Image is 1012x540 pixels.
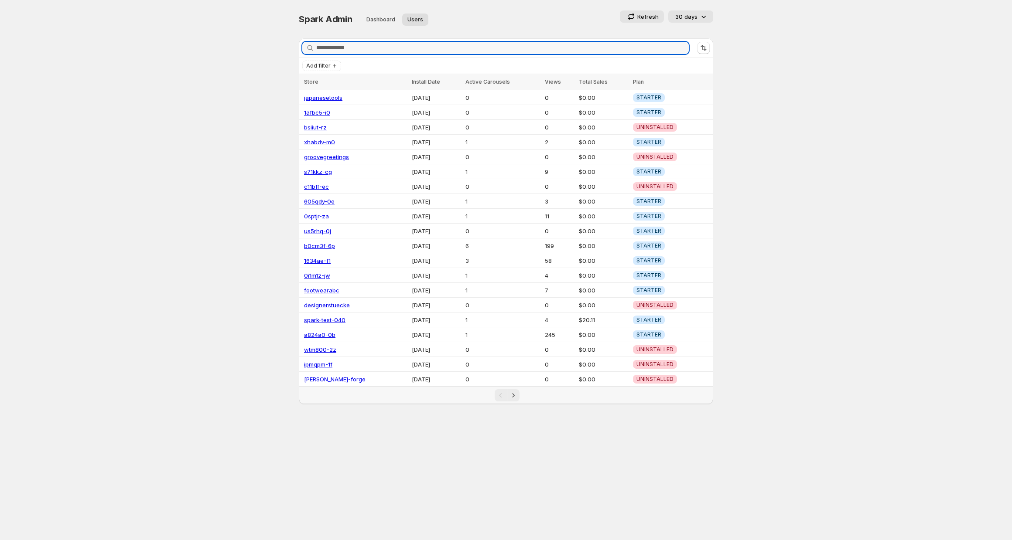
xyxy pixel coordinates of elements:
td: 58 [542,253,576,268]
span: Views [545,78,561,85]
span: UNINSTALLED [636,376,674,383]
td: 1 [463,327,542,342]
td: $0.00 [576,120,630,135]
span: STARTER [636,272,661,279]
button: Next [507,389,520,401]
td: 0 [542,179,576,194]
td: [DATE] [409,105,463,120]
td: $0.00 [576,327,630,342]
td: 1 [463,209,542,224]
p: Refresh [637,12,659,21]
span: UNINSTALLED [636,183,674,190]
p: 30 days [675,12,697,21]
button: Sort the results [697,42,710,54]
a: [PERSON_NAME]-forge [304,376,366,383]
span: UNINSTALLED [636,124,674,131]
td: 0 [463,149,542,164]
a: us5rhq-0j [304,228,331,234]
td: 0 [463,179,542,194]
td: [DATE] [409,135,463,149]
span: Store [304,78,318,85]
button: Refresh [620,10,664,23]
td: 1 [463,312,542,327]
span: STARTER [636,242,661,249]
a: b0cm3f-6p [304,242,335,249]
span: UNINSTALLED [636,153,674,160]
td: $0.00 [576,372,630,387]
td: 0 [463,342,542,357]
td: 0 [542,298,576,312]
td: 2 [542,135,576,149]
td: 9 [542,164,576,179]
nav: Pagination [299,386,713,404]
td: 0 [463,90,542,105]
td: 245 [542,327,576,342]
span: STARTER [636,316,661,323]
span: Users [407,16,423,23]
td: 0 [542,90,576,105]
a: 0sptjr-za [304,213,329,220]
td: [DATE] [409,312,463,327]
td: 1 [463,164,542,179]
td: $0.00 [576,342,630,357]
td: [DATE] [409,149,463,164]
td: 199 [542,238,576,253]
td: [DATE] [409,224,463,238]
button: User management [402,14,428,26]
span: Plan [633,78,644,85]
a: wtm800-2z [304,346,336,353]
a: designerstuecke [304,302,350,309]
td: [DATE] [409,342,463,357]
td: $0.00 [576,179,630,194]
td: $0.00 [576,149,630,164]
td: [DATE] [409,209,463,224]
button: 30 days [668,10,713,23]
a: 1afbc5-i0 [304,109,330,116]
td: [DATE] [409,238,463,253]
td: 0 [463,224,542,238]
a: c11bff-ec [304,183,329,190]
td: [DATE] [409,268,463,283]
td: $0.00 [576,298,630,312]
td: 0 [542,105,576,120]
a: japanesetools [304,94,342,101]
td: $20.11 [576,312,630,327]
span: Install Date [412,78,440,85]
span: STARTER [636,198,661,205]
td: 1 [463,194,542,209]
span: STARTER [636,168,661,175]
td: 4 [542,268,576,283]
span: Active Carousels [465,78,510,85]
a: a824a0-0b [304,331,335,338]
button: Dashboard overview [361,14,400,26]
td: [DATE] [409,283,463,298]
td: 1 [463,268,542,283]
td: [DATE] [409,327,463,342]
td: $0.00 [576,268,630,283]
span: Add filter [306,62,331,69]
td: 1 [463,135,542,149]
span: Total Sales [579,78,608,85]
a: 1634ae-f1 [304,257,331,264]
td: [DATE] [409,253,463,268]
td: 4 [542,312,576,327]
td: [DATE] [409,372,463,387]
td: 7 [542,283,576,298]
td: [DATE] [409,357,463,372]
td: $0.00 [576,357,630,372]
td: 0 [542,342,576,357]
td: [DATE] [409,90,463,105]
td: $0.00 [576,224,630,238]
td: 3 [463,253,542,268]
button: Add filter [302,61,341,71]
td: 0 [542,372,576,387]
td: 0 [542,224,576,238]
td: 0 [463,357,542,372]
td: 0 [542,149,576,164]
td: 11 [542,209,576,224]
a: xhabdv-m0 [304,139,335,146]
span: STARTER [636,213,661,220]
span: Dashboard [366,16,395,23]
span: STARTER [636,109,661,116]
a: spark-test-040 [304,316,345,323]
